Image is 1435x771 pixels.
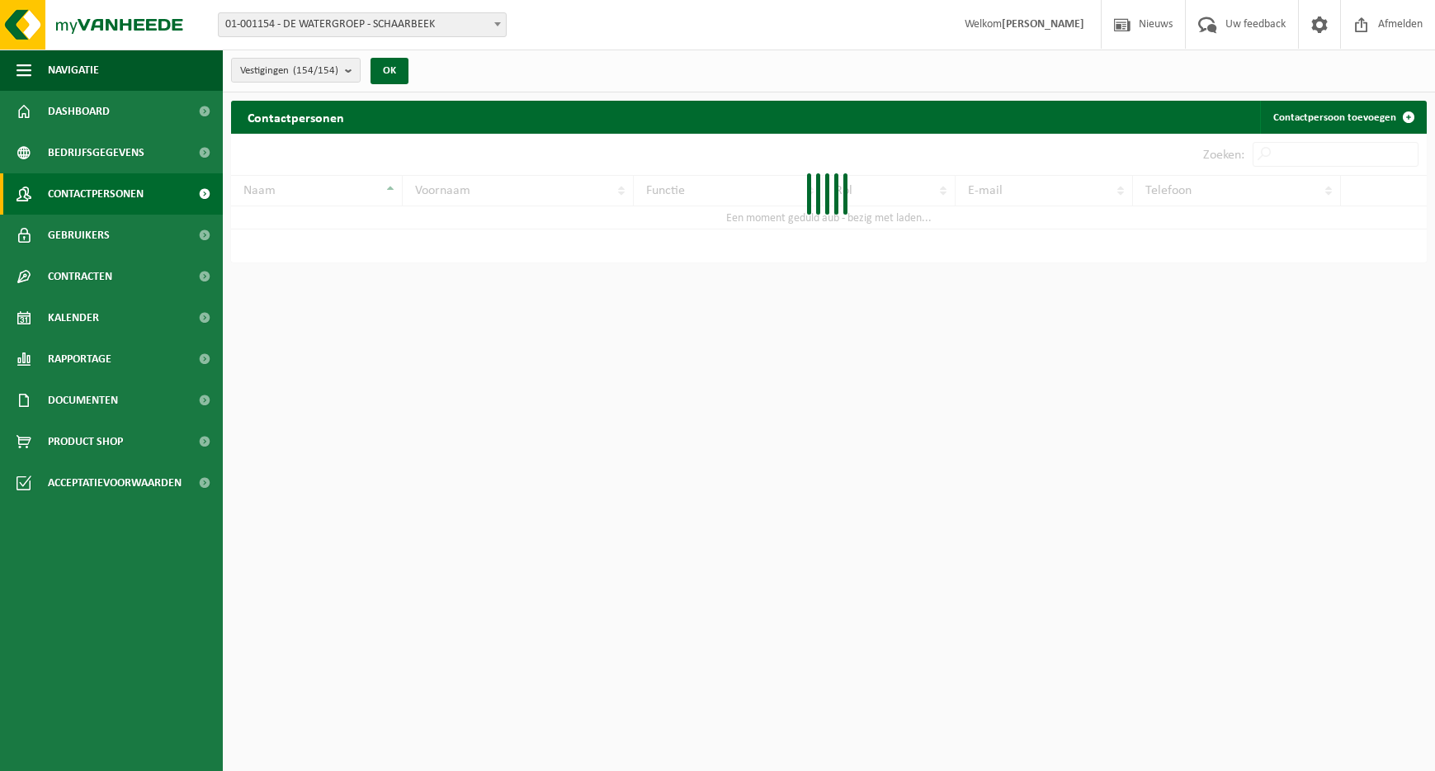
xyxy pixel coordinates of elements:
[371,58,408,84] button: OK
[48,380,118,421] span: Documenten
[1260,101,1425,134] a: Contactpersoon toevoegen
[48,256,112,297] span: Contracten
[48,215,110,256] span: Gebruikers
[231,58,361,83] button: Vestigingen(154/154)
[219,13,506,36] span: 01-001154 - DE WATERGROEP - SCHAARBEEK
[1002,18,1084,31] strong: [PERSON_NAME]
[48,421,123,462] span: Product Shop
[240,59,338,83] span: Vestigingen
[48,91,110,132] span: Dashboard
[48,338,111,380] span: Rapportage
[48,297,99,338] span: Kalender
[48,173,144,215] span: Contactpersonen
[218,12,507,37] span: 01-001154 - DE WATERGROEP - SCHAARBEEK
[293,65,338,76] count: (154/154)
[48,50,99,91] span: Navigatie
[48,132,144,173] span: Bedrijfsgegevens
[48,462,182,504] span: Acceptatievoorwaarden
[231,101,361,133] h2: Contactpersonen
